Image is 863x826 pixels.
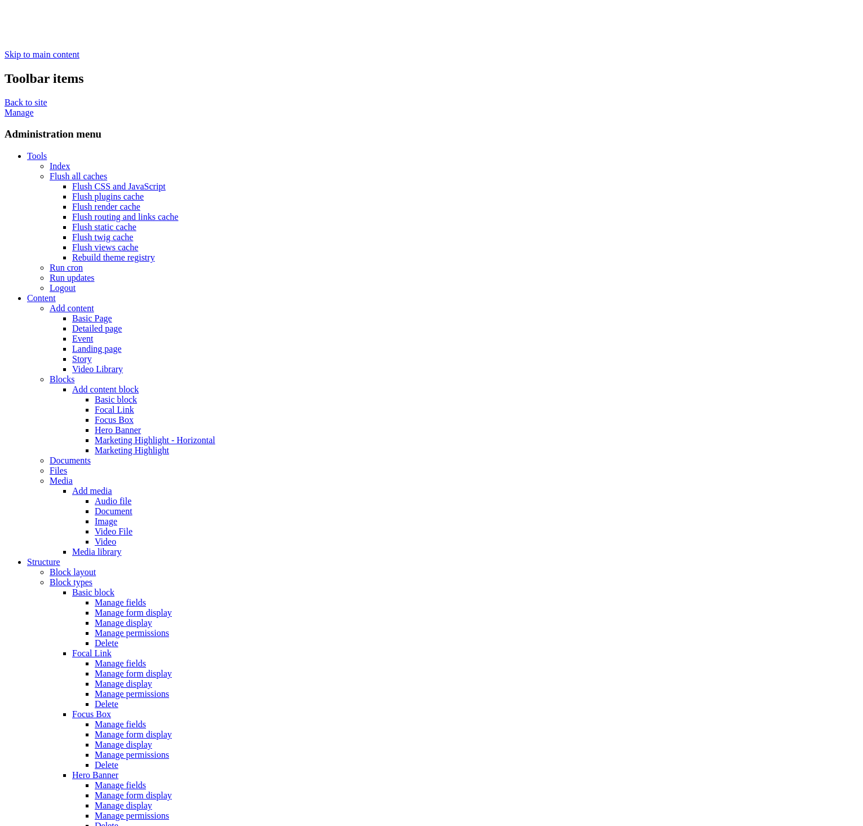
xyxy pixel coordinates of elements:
[95,496,131,506] a: Audio file
[72,192,144,201] a: Flush plugins cache
[50,567,96,577] a: Block layout
[95,537,116,546] a: Video
[95,516,117,526] a: Image
[72,709,111,719] a: Focus Box
[50,374,74,384] a: Blocks
[72,202,140,211] a: Flush render cache
[72,588,114,597] a: Basic block
[95,740,152,749] a: Manage display
[95,790,172,800] a: Manage form display
[50,161,70,171] a: Index
[27,293,56,303] a: Content
[5,71,858,86] h2: Toolbar items
[95,405,134,414] a: Focal Link
[95,811,169,820] a: Manage permissions
[72,354,92,364] a: Story
[72,324,122,333] a: Detailed page
[50,577,92,587] a: Block types
[50,476,73,485] a: Media
[72,344,122,354] a: Landing page
[72,313,112,323] a: Basic Page
[50,273,95,282] a: Run updates
[95,679,152,688] a: Manage display
[95,750,169,759] a: Manage permissions
[5,50,79,59] a: Skip to main content
[72,364,123,374] a: Video Library
[95,719,146,729] a: Manage fields
[72,212,178,222] a: Flush routing and links cache
[72,242,138,252] a: Flush views cache
[95,669,172,678] a: Manage form display
[50,456,91,465] a: Documents
[95,780,146,790] a: Manage fields
[72,770,118,780] a: Hero Banner
[95,801,152,810] a: Manage display
[95,760,118,770] a: Delete
[72,648,112,658] a: Focal Link
[95,435,215,445] a: Marketing Highlight - Horizontal
[95,689,169,699] a: Manage permissions
[95,527,132,536] a: Video File
[72,385,139,394] a: Add content block
[27,151,47,161] a: Tools
[50,283,76,293] a: Logout
[95,608,172,617] a: Manage form display
[72,222,136,232] a: Flush static cache
[95,425,141,435] a: Hero Banner
[95,628,169,638] a: Manage permissions
[95,445,169,455] a: Marketing Highlight
[95,598,146,607] a: Manage fields
[95,618,152,628] a: Manage display
[72,486,112,496] a: Add media
[95,730,172,739] a: Manage form display
[95,415,134,425] a: Focus Box
[5,108,34,117] a: Manage
[72,232,133,242] a: Flush twig cache
[50,303,94,313] a: Add content
[50,263,83,272] a: Run cron
[72,253,155,262] a: Rebuild theme registry
[50,171,107,181] a: Flush all caches
[50,466,67,475] a: Files
[72,334,93,343] a: Event
[72,547,122,556] a: Media library
[72,182,166,191] a: Flush CSS and JavaScript
[27,557,60,567] a: Structure
[5,128,858,140] h3: Administration menu
[95,395,137,404] a: Basic block
[95,659,146,668] a: Manage fields
[95,638,118,648] a: Delete
[95,699,118,709] a: Delete
[95,506,132,516] a: Document
[5,98,47,107] a: Back to site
